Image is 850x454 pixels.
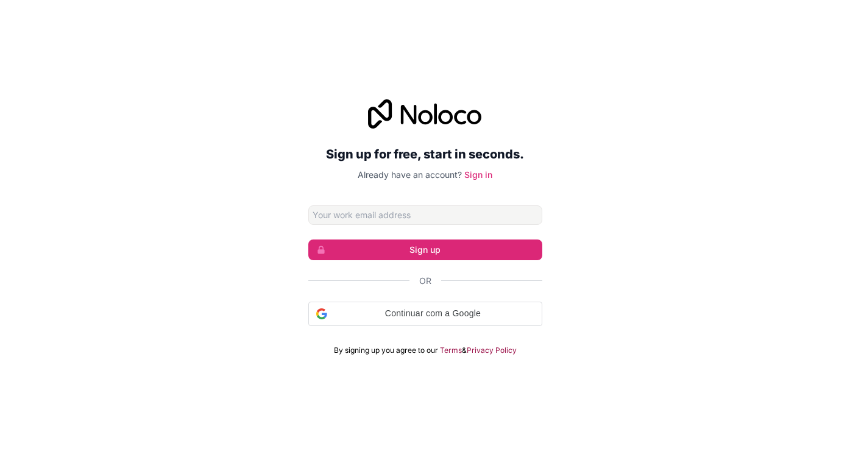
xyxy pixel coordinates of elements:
[308,205,542,225] input: Email address
[332,307,534,320] span: Continuar com a Google
[440,346,462,355] a: Terms
[464,169,492,180] a: Sign in
[308,143,542,165] h2: Sign up for free, start in seconds.
[462,346,467,355] span: &
[308,239,542,260] button: Sign up
[308,302,542,326] div: Continuar com a Google
[419,275,431,287] span: Or
[358,169,462,180] span: Already have an account?
[467,346,517,355] a: Privacy Policy
[334,346,438,355] span: By signing up you agree to our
